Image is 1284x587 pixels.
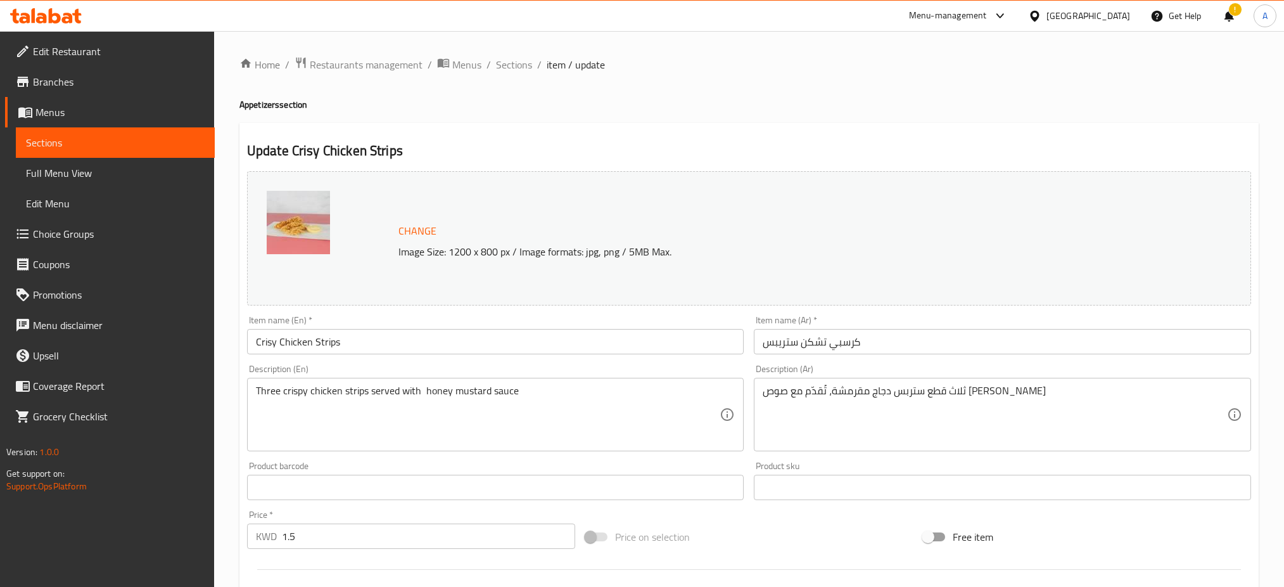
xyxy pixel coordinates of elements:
a: Menu disclaimer [5,310,215,340]
input: Please enter product barcode [247,475,744,500]
textarea: ثلاث قطع ستربس دجاج مقرمشة، تُقدّم مع صوص [PERSON_NAME] [763,385,1227,445]
li: / [537,57,542,72]
span: A [1262,9,1268,23]
p: KWD [256,529,277,544]
a: Promotions [5,280,215,310]
span: Coverage Report [33,378,205,394]
p: Image Size: 1200 x 800 px / Image formats: jpg, png / 5MB Max. [393,244,1117,259]
span: Menus [452,57,481,72]
a: Support.OpsPlatform [6,478,87,494]
span: Grocery Checklist [33,409,205,424]
a: Sections [496,57,532,72]
input: Please enter product sku [754,475,1251,500]
h2: Update Crisy Chicken Strips [247,141,1251,160]
span: Promotions [33,287,205,302]
span: Version: [6,444,37,460]
a: Branches [5,67,215,97]
input: Enter name En [247,329,744,354]
nav: breadcrumb [239,56,1259,73]
a: Coupons [5,249,215,280]
a: Sections [16,127,215,158]
span: Menu disclaimer [33,318,205,333]
a: Upsell [5,340,215,371]
a: Full Menu View [16,158,215,188]
textarea: Three crispy chicken strips served with honey mustard sauce [256,385,720,445]
button: Change [393,218,442,244]
span: Restaurants management [310,57,423,72]
span: Edit Menu [26,196,205,211]
a: Choice Groups [5,219,215,249]
span: Get support on: [6,465,65,482]
span: Upsell [33,348,205,363]
span: Full Menu View [26,165,205,181]
div: Menu-management [909,8,987,23]
span: Free item [953,529,993,545]
a: Grocery Checklist [5,401,215,432]
a: Home [239,57,280,72]
a: Coverage Report [5,371,215,401]
a: Menus [437,56,481,73]
a: Edit Menu [16,188,215,219]
h4: Appetizers section [239,98,1259,111]
a: Restaurants management [295,56,423,73]
a: Edit Restaurant [5,36,215,67]
span: Menus [35,105,205,120]
img: WhatsApp_Image_20250901_a638923149272922420.jpeg [267,191,330,254]
span: 1.0.0 [39,444,59,460]
input: Enter name Ar [754,329,1251,354]
span: Change [398,222,436,240]
span: Choice Groups [33,226,205,242]
span: Price on selection [615,529,690,545]
a: Menus [5,97,215,127]
div: [GEOGRAPHIC_DATA] [1046,9,1130,23]
li: / [486,57,491,72]
span: Sections [26,135,205,150]
span: Coupons [33,257,205,272]
input: Please enter price [282,524,575,549]
span: item / update [547,57,605,72]
span: Branches [33,74,205,89]
li: / [285,57,289,72]
span: Edit Restaurant [33,44,205,59]
li: / [428,57,432,72]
